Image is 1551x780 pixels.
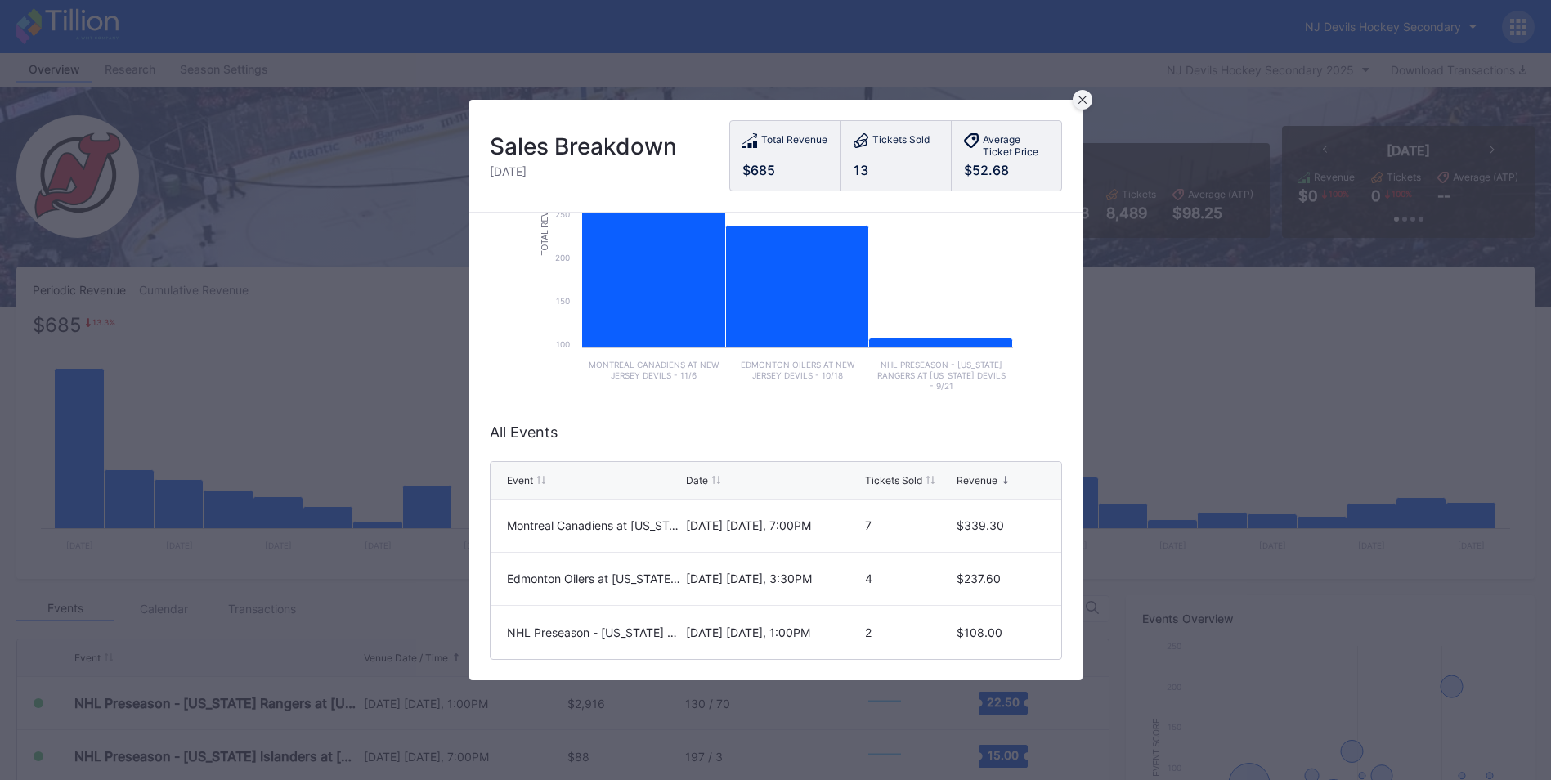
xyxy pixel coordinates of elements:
[540,176,549,255] text: Total Revenue ($)
[589,360,719,380] text: Montreal Canadiens at New Jersey Devils - 11/6
[507,474,533,486] div: Event
[964,162,1049,178] div: $52.68
[507,518,682,532] div: Montreal Canadiens at [US_STATE] Devils
[490,132,677,160] div: Sales Breakdown
[490,164,677,178] div: [DATE]
[742,162,828,178] div: $685
[555,209,570,219] text: 250
[854,162,939,178] div: 13
[865,625,953,639] div: 2
[556,339,570,349] text: 100
[555,253,570,262] text: 200
[957,572,1044,585] div: $237.60
[686,625,861,639] div: [DATE] [DATE], 1:00PM
[686,518,861,532] div: [DATE] [DATE], 7:00PM
[876,360,1005,391] text: NHL Preseason - [US_STATE] Rangers at [US_STATE] Devils - 9/21
[957,518,1044,532] div: $339.30
[507,625,682,639] div: NHL Preseason - [US_STATE] Rangers at [US_STATE] Devils
[490,424,1062,441] div: All Events
[686,474,708,486] div: Date
[865,474,922,486] div: Tickets Sold
[686,572,861,585] div: [DATE] [DATE], 3:30PM
[865,518,953,532] div: 7
[507,572,682,585] div: Edmonton Oilers at [US_STATE] Devils
[865,572,953,585] div: 4
[872,133,930,150] div: Tickets Sold
[741,360,855,380] text: Edmonton Oilers at New Jersey Devils - 10/18
[531,76,1021,403] svg: Chart title
[761,133,827,150] div: Total Revenue
[983,133,1049,158] div: Average Ticket Price
[556,296,570,306] text: 150
[957,474,997,486] div: Revenue
[957,625,1044,639] div: $108.00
